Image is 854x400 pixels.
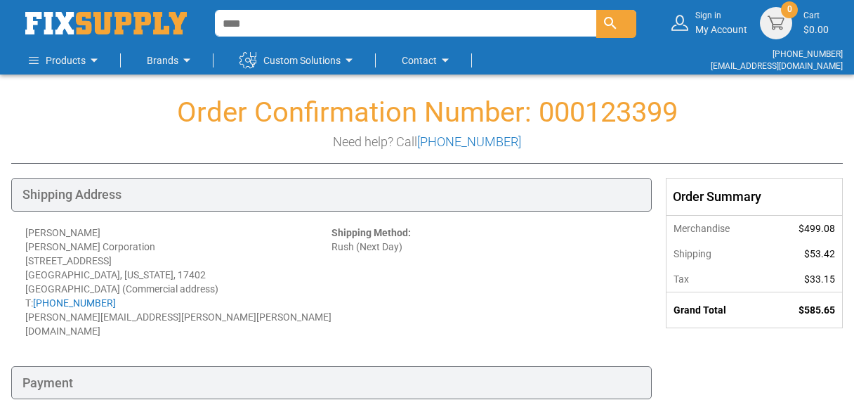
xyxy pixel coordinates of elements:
small: Sign in [695,10,747,22]
a: Custom Solutions [239,46,357,75]
a: Products [29,46,103,75]
span: $499.08 [799,223,835,234]
a: store logo [25,12,187,34]
a: Brands [147,46,195,75]
a: [EMAIL_ADDRESS][DOMAIN_NAME] [711,61,843,71]
strong: Shipping Method: [331,227,411,238]
th: Tax [666,266,768,292]
span: $33.15 [804,273,835,285]
div: Rush (Next Day) [331,226,638,338]
span: $53.42 [804,248,835,259]
h3: Need help? Call [11,135,843,149]
a: Contact [402,46,454,75]
small: Cart [803,10,829,22]
a: [PHONE_NUMBER] [773,49,843,59]
a: [PHONE_NUMBER] [33,297,116,309]
div: My Account [695,10,747,36]
span: $0.00 [803,24,829,35]
span: $585.65 [799,304,835,316]
th: Merchandise [666,215,768,241]
div: Shipping Address [11,178,652,212]
h1: Order Confirmation Number: 000123399 [11,97,843,128]
div: [PERSON_NAME] [PERSON_NAME] Corporation [STREET_ADDRESS] [GEOGRAPHIC_DATA], [US_STATE], 17402 [GE... [25,226,331,338]
div: Payment [11,366,652,400]
span: 0 [787,4,792,15]
img: Fix Industrial Supply [25,12,187,34]
a: [PHONE_NUMBER] [417,134,521,149]
div: Order Summary [666,179,842,215]
strong: Grand Total [674,304,726,316]
th: Shipping [666,241,768,266]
